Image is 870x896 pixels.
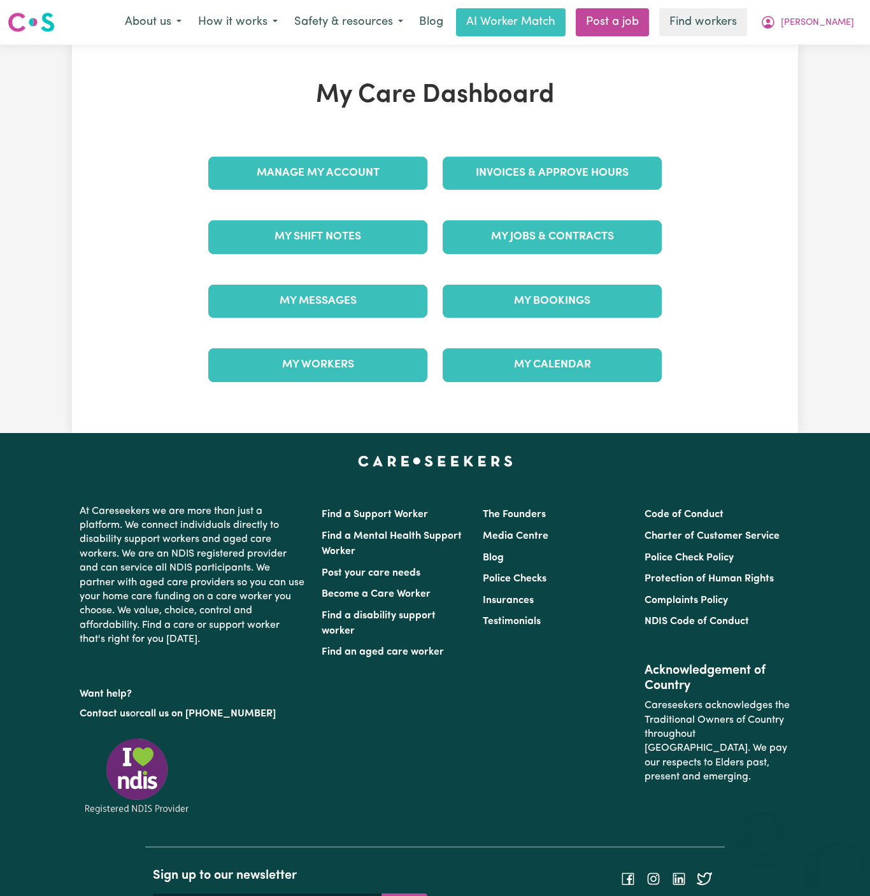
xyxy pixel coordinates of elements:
a: Find a disability support worker [322,611,436,636]
button: About us [117,9,190,36]
img: Registered NDIS provider [80,736,194,816]
a: Manage My Account [208,157,427,190]
a: Careseekers home page [358,456,513,466]
a: Police Checks [483,574,546,584]
a: Careseekers logo [8,8,55,37]
a: My Workers [208,348,427,381]
a: Complaints Policy [645,595,728,606]
button: My Account [752,9,862,36]
a: Blog [483,553,504,563]
a: Find an aged care worker [322,647,444,657]
a: Post a job [576,8,649,36]
p: At Careseekers we are more than just a platform. We connect individuals directly to disability su... [80,499,306,652]
h2: Acknowledgement of Country [645,663,790,693]
a: My Bookings [443,285,662,318]
a: My Shift Notes [208,220,427,253]
a: Testimonials [483,616,541,627]
a: Follow Careseekers on Instagram [646,874,661,884]
a: Follow Careseekers on Twitter [697,874,712,884]
iframe: Close message [751,814,776,840]
a: Police Check Policy [645,553,734,563]
a: AI Worker Match [456,8,566,36]
a: The Founders [483,509,546,520]
a: call us on [PHONE_NUMBER] [139,709,276,719]
a: My Messages [208,285,427,318]
a: Follow Careseekers on Facebook [620,874,636,884]
p: or [80,702,306,726]
h2: Sign up to our newsletter [153,868,427,883]
a: Become a Care Worker [322,589,431,599]
a: Protection of Human Rights [645,574,774,584]
a: Follow Careseekers on LinkedIn [671,874,687,884]
a: Post your care needs [322,568,420,578]
p: Careseekers acknowledges the Traditional Owners of Country throughout [GEOGRAPHIC_DATA]. We pay o... [645,693,790,789]
a: Invoices & Approve Hours [443,157,662,190]
a: Find a Mental Health Support Worker [322,531,462,557]
a: Media Centre [483,531,548,541]
img: Careseekers logo [8,11,55,34]
a: Find workers [659,8,747,36]
p: Want help? [80,682,306,701]
button: Safety & resources [286,9,411,36]
a: Blog [411,8,451,36]
a: Insurances [483,595,534,606]
h1: My Care Dashboard [201,80,669,111]
button: How it works [190,9,286,36]
iframe: Button to launch messaging window [819,845,860,886]
a: NDIS Code of Conduct [645,616,749,627]
a: Contact us [80,709,130,719]
a: My Calendar [443,348,662,381]
a: Charter of Customer Service [645,531,780,541]
a: My Jobs & Contracts [443,220,662,253]
span: [PERSON_NAME] [781,16,854,30]
a: Find a Support Worker [322,509,428,520]
a: Code of Conduct [645,509,724,520]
